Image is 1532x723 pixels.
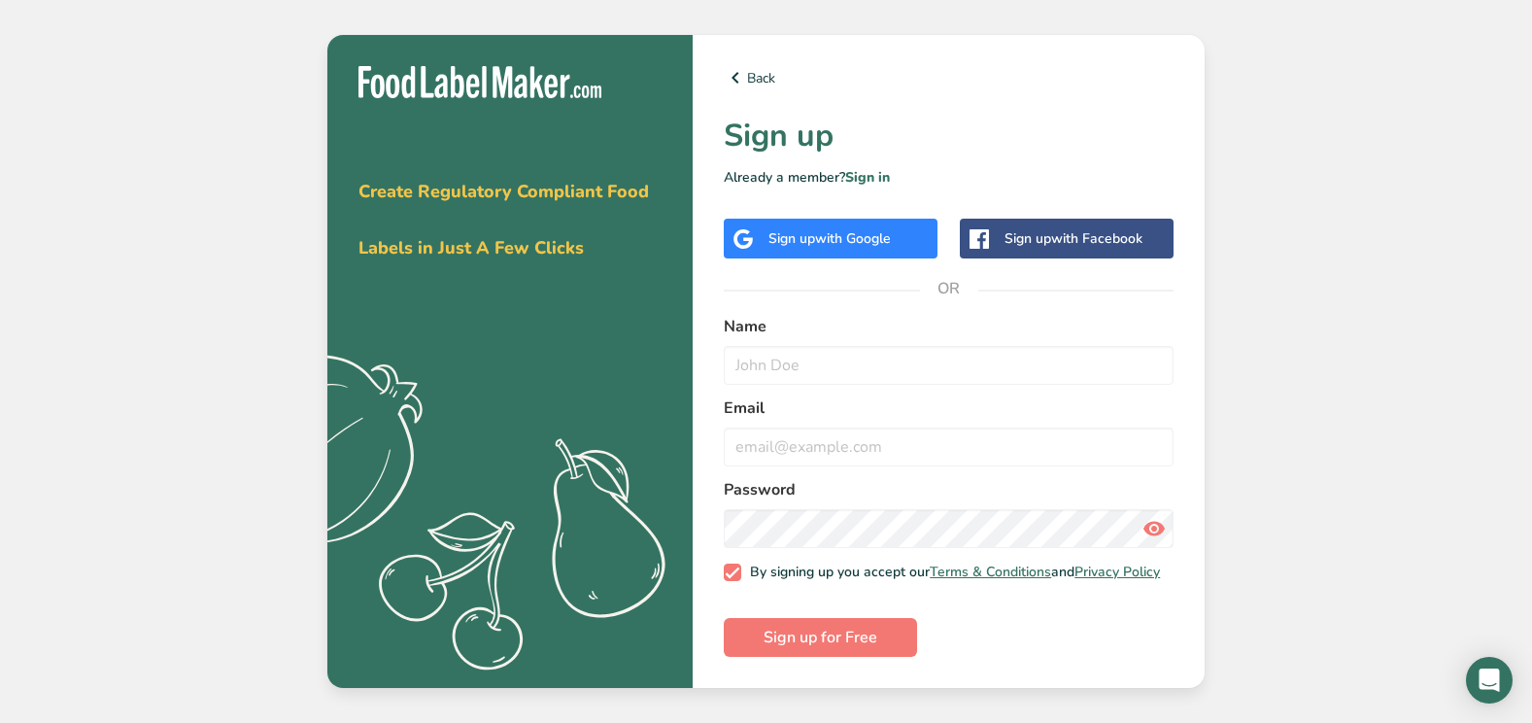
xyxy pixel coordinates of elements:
a: Terms & Conditions [930,563,1051,581]
label: Password [724,478,1174,501]
button: Sign up for Free [724,618,917,657]
a: Back [724,66,1174,89]
span: OR [920,259,978,318]
a: Sign in [845,168,890,187]
span: Sign up for Free [764,626,877,649]
a: Privacy Policy [1074,563,1160,581]
input: email@example.com [724,428,1174,466]
span: with Google [815,229,891,248]
label: Name [724,315,1174,338]
span: Create Regulatory Compliant Food Labels in Just A Few Clicks [358,180,649,259]
p: Already a member? [724,167,1174,188]
label: Email [724,396,1174,420]
div: Sign up [768,228,891,249]
input: John Doe [724,346,1174,385]
img: Food Label Maker [358,66,601,98]
div: Sign up [1004,228,1142,249]
span: with Facebook [1051,229,1142,248]
div: Open Intercom Messenger [1466,657,1513,704]
h1: Sign up [724,113,1174,159]
span: By signing up you accept our and [741,564,1161,581]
